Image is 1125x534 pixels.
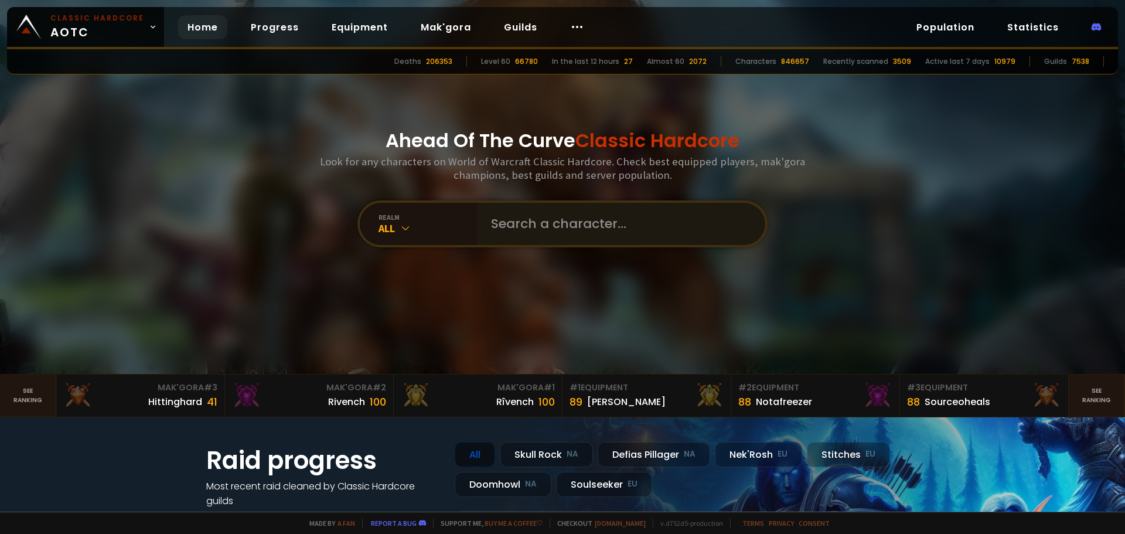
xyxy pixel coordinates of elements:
span: # 1 [570,382,581,393]
a: #3Equipment88Sourceoheals [900,375,1069,417]
div: Mak'Gora [401,382,555,394]
div: 41 [207,394,217,410]
div: All [379,222,477,235]
a: Home [178,15,227,39]
div: Hittinghard [148,394,202,409]
div: 88 [738,394,751,410]
a: Population [907,15,984,39]
h4: Most recent raid cleaned by Classic Hardcore guilds [206,479,441,508]
span: Support me, [433,519,543,528]
a: Mak'Gora#3Hittinghard41 [56,375,225,417]
span: Checkout [550,519,646,528]
a: Seeranking [1069,375,1125,417]
div: In the last 12 hours [552,56,619,67]
a: Privacy [769,519,794,528]
div: Equipment [907,382,1061,394]
div: Almost 60 [647,56,684,67]
span: # 2 [373,382,386,393]
a: Mak'gora [411,15,480,39]
div: 27 [624,56,633,67]
span: # 1 [544,382,555,393]
div: Sourceoheals [925,394,990,409]
div: Nek'Rosh [715,442,802,467]
a: #1Equipment89[PERSON_NAME] [562,375,731,417]
a: Classic HardcoreAOTC [7,7,164,47]
div: 206353 [426,56,452,67]
div: 7538 [1072,56,1089,67]
a: Equipment [322,15,397,39]
div: Characters [735,56,776,67]
a: Mak'Gora#2Rivench100 [225,375,394,417]
a: Buy me a coffee [485,519,543,528]
h1: Raid progress [206,442,441,479]
a: [DOMAIN_NAME] [595,519,646,528]
div: realm [379,213,477,222]
small: NA [567,448,578,460]
h3: Look for any characters on World of Warcraft Classic Hardcore. Check best equipped players, mak'g... [315,155,810,182]
div: Equipment [570,382,724,394]
div: 846657 [781,56,809,67]
small: NA [525,478,537,490]
input: Search a character... [484,203,751,245]
span: Made by [302,519,355,528]
div: Equipment [738,382,892,394]
div: [PERSON_NAME] [587,394,666,409]
div: 2072 [689,56,707,67]
a: Terms [742,519,764,528]
div: Defias Pillager [598,442,710,467]
a: #2Equipment88Notafreezer [731,375,900,417]
div: Notafreezer [756,394,812,409]
span: # 3 [204,382,217,393]
a: Statistics [998,15,1068,39]
a: Mak'Gora#1Rîvench100 [394,375,562,417]
div: 100 [370,394,386,410]
div: Skull Rock [500,442,593,467]
div: 3509 [893,56,911,67]
small: EU [778,448,787,460]
a: a fan [337,519,355,528]
div: Level 60 [481,56,510,67]
div: Rîvench [496,394,534,409]
div: Deaths [394,56,421,67]
span: Classic Hardcore [575,127,739,154]
a: Guilds [495,15,547,39]
div: Active last 7 days [925,56,990,67]
div: Soulseeker [556,472,652,497]
div: 66780 [515,56,538,67]
div: Doomhowl [455,472,551,497]
div: Mak'Gora [63,382,217,394]
h1: Ahead Of The Curve [386,127,739,155]
div: All [455,442,495,467]
a: Progress [241,15,308,39]
small: EU [865,448,875,460]
span: # 2 [738,382,752,393]
div: Stitches [807,442,890,467]
span: AOTC [50,13,144,41]
small: NA [684,448,696,460]
div: 10979 [994,56,1015,67]
a: Consent [799,519,830,528]
span: v. d752d5 - production [653,519,723,528]
span: # 3 [907,382,921,393]
div: Mak'Gora [232,382,386,394]
a: Report a bug [371,519,417,528]
div: Rivench [328,394,365,409]
div: Guilds [1044,56,1067,67]
a: See all progress [206,509,282,522]
div: 88 [907,394,920,410]
small: Classic Hardcore [50,13,144,23]
div: 100 [538,394,555,410]
small: EU [628,478,637,490]
div: Recently scanned [823,56,888,67]
div: 89 [570,394,582,410]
